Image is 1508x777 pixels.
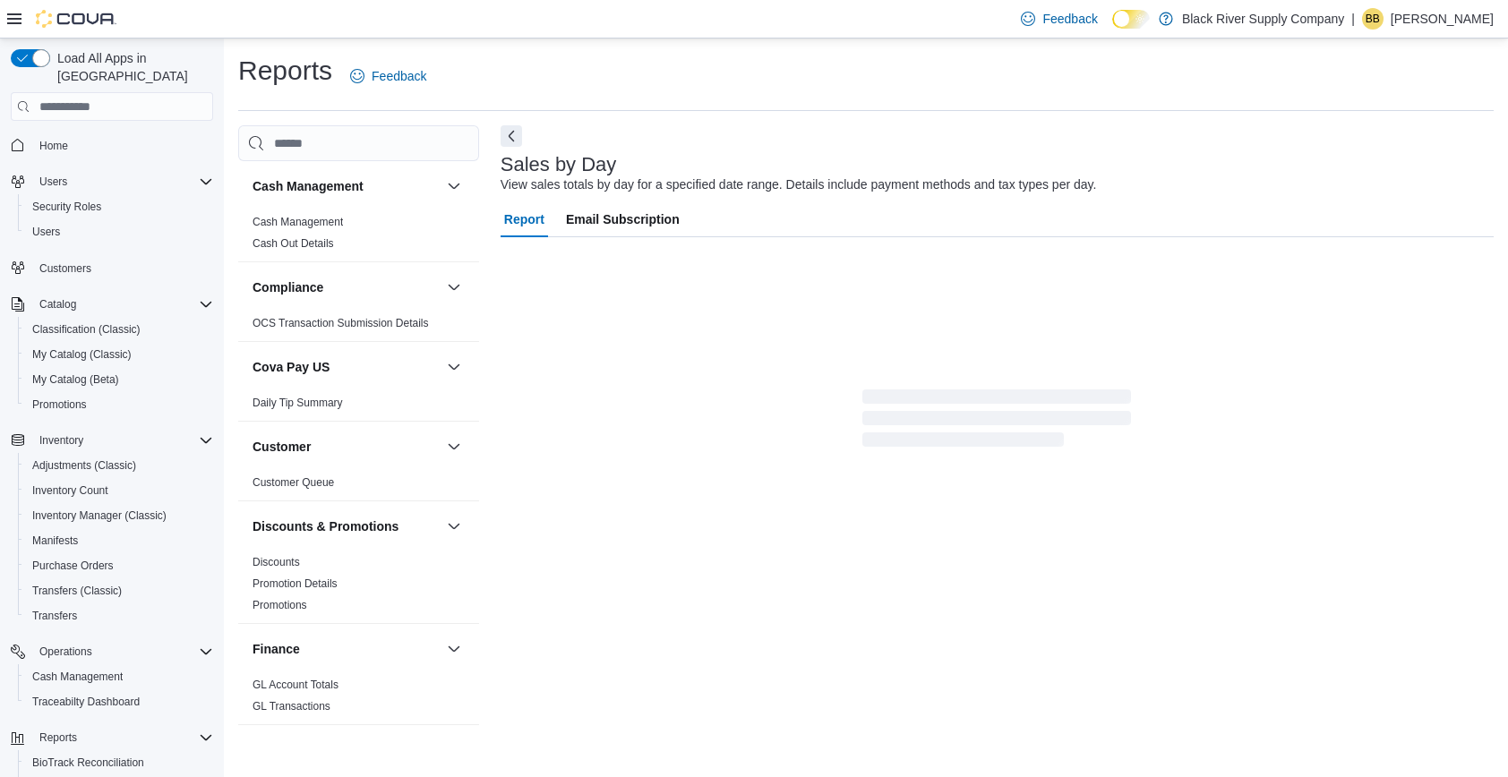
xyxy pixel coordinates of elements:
[39,297,76,312] span: Catalog
[32,397,87,412] span: Promotions
[32,458,136,473] span: Adjustments (Classic)
[253,215,343,229] span: Cash Management
[32,257,213,279] span: Customers
[253,741,309,759] h3: Inventory
[25,221,67,243] a: Users
[443,356,465,378] button: Cova Pay US
[32,609,77,623] span: Transfers
[443,436,465,457] button: Customer
[25,455,213,476] span: Adjustments (Classic)
[18,553,220,578] button: Purchase Orders
[50,49,213,85] span: Load All Apps in [GEOGRAPHIC_DATA]
[25,530,85,551] a: Manifests
[25,580,129,602] a: Transfers (Classic)
[253,741,440,759] button: Inventory
[253,699,330,713] span: GL Transactions
[1182,8,1344,30] p: Black River Supply Company
[238,211,479,261] div: Cash Management
[238,551,479,623] div: Discounts & Promotions
[32,695,140,709] span: Traceabilty Dashboard
[32,225,60,239] span: Users
[253,517,440,535] button: Discounts & Promotions
[862,393,1131,450] span: Loading
[253,358,440,376] button: Cova Pay US
[25,505,174,526] a: Inventory Manager (Classic)
[501,125,522,147] button: Next
[4,132,220,158] button: Home
[25,752,151,773] a: BioTrack Reconciliation
[18,367,220,392] button: My Catalog (Beta)
[1366,8,1380,30] span: BB
[253,177,440,195] button: Cash Management
[25,455,143,476] a: Adjustments (Classic)
[253,476,334,489] a: Customer Queue
[238,312,479,341] div: Compliance
[25,691,147,713] a: Traceabilty Dashboard
[39,730,77,745] span: Reports
[32,641,99,662] button: Operations
[25,555,213,576] span: Purchase Orders
[443,175,465,197] button: Cash Management
[253,475,334,490] span: Customer Queue
[4,639,220,664] button: Operations
[372,67,426,85] span: Feedback
[253,556,300,568] a: Discounts
[25,605,84,627] a: Transfers
[32,430,213,451] span: Inventory
[32,258,99,279] a: Customers
[443,277,465,298] button: Compliance
[25,666,213,687] span: Cash Management
[4,255,220,281] button: Customers
[238,674,479,724] div: Finance
[253,316,429,330] span: OCS Transaction Submission Details
[25,691,213,713] span: Traceabilty Dashboard
[504,201,544,237] span: Report
[25,666,130,687] a: Cash Management
[4,725,220,750] button: Reports
[253,438,311,456] h3: Customer
[25,369,213,390] span: My Catalog (Beta)
[25,344,213,365] span: My Catalog (Classic)
[25,530,213,551] span: Manifests
[253,640,300,658] h3: Finance
[32,508,167,523] span: Inventory Manager (Classic)
[25,196,213,218] span: Security Roles
[25,394,213,415] span: Promotions
[1112,29,1113,30] span: Dark Mode
[25,369,126,390] a: My Catalog (Beta)
[25,196,108,218] a: Security Roles
[253,177,364,195] h3: Cash Management
[253,599,307,611] a: Promotions
[443,739,465,761] button: Inventory
[32,372,119,387] span: My Catalog (Beta)
[501,175,1097,194] div: View sales totals by day for a specified date range. Details include payment methods and tax type...
[253,577,338,590] a: Promotion Details
[443,516,465,537] button: Discounts & Promotions
[18,219,220,244] button: Users
[4,428,220,453] button: Inventory
[253,278,323,296] h3: Compliance
[566,201,680,237] span: Email Subscription
[32,294,213,315] span: Catalog
[253,678,338,692] span: GL Account Totals
[253,640,440,658] button: Finance
[501,154,617,175] h3: Sales by Day
[25,505,213,526] span: Inventory Manager (Classic)
[253,397,343,409] a: Daily Tip Summary
[253,598,307,612] span: Promotions
[253,517,398,535] h3: Discounts & Promotions
[32,200,101,214] span: Security Roles
[253,438,440,456] button: Customer
[32,727,84,748] button: Reports
[253,278,440,296] button: Compliance
[32,171,74,192] button: Users
[32,584,122,598] span: Transfers (Classic)
[1351,8,1355,30] p: |
[39,433,83,448] span: Inventory
[253,555,300,569] span: Discounts
[39,139,68,153] span: Home
[39,175,67,189] span: Users
[4,169,220,194] button: Users
[1362,8,1384,30] div: Brandon Blount
[4,292,220,317] button: Catalog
